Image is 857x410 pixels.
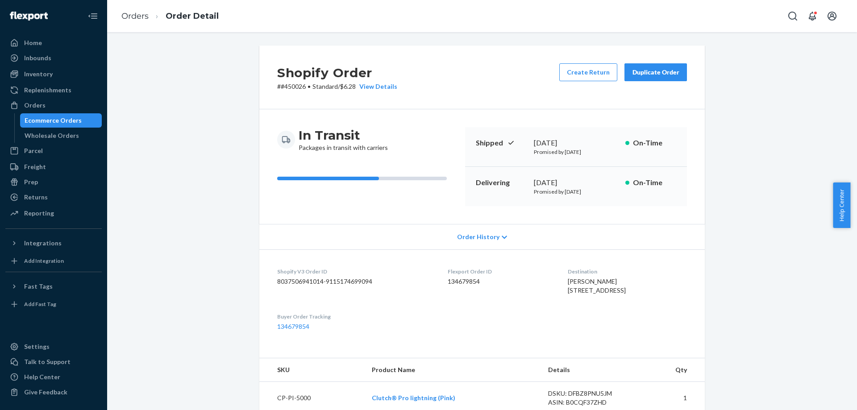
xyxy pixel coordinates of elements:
[277,323,309,330] a: 134679854
[24,86,71,95] div: Replenishments
[5,279,102,294] button: Fast Tags
[548,389,632,398] div: DSKU: DFBZ8PNU5JM
[24,70,53,79] div: Inventory
[299,127,388,152] div: Packages in transit with carriers
[457,232,499,241] span: Order History
[5,254,102,268] a: Add Integration
[166,11,219,21] a: Order Detail
[5,370,102,384] a: Help Center
[25,116,82,125] div: Ecommerce Orders
[5,98,102,112] a: Orders
[24,257,64,265] div: Add Integration
[24,209,54,218] div: Reporting
[803,7,821,25] button: Open notifications
[5,340,102,354] a: Settings
[24,373,60,381] div: Help Center
[24,342,50,351] div: Settings
[114,3,226,29] ol: breadcrumbs
[784,7,802,25] button: Open Search Box
[24,357,71,366] div: Talk to Support
[5,67,102,81] a: Inventory
[633,138,676,148] p: On-Time
[568,268,687,275] dt: Destination
[534,138,618,148] div: [DATE]
[568,277,626,294] span: [PERSON_NAME] [STREET_ADDRESS]
[476,138,527,148] p: Shipped
[5,36,102,50] a: Home
[24,54,51,62] div: Inbounds
[20,128,102,143] a: Wholesale Orders
[5,206,102,220] a: Reporting
[476,178,527,188] p: Delivering
[312,83,338,90] span: Standard
[5,144,102,158] a: Parcel
[534,148,618,156] p: Promised by [DATE]
[365,358,541,382] th: Product Name
[277,63,397,82] h2: Shopify Order
[308,83,311,90] span: •
[5,160,102,174] a: Freight
[299,127,388,143] h3: In Transit
[259,358,365,382] th: SKU
[448,277,553,286] dd: 134679854
[84,7,102,25] button: Close Navigation
[24,178,38,186] div: Prep
[24,162,46,171] div: Freight
[24,388,67,397] div: Give Feedback
[800,383,848,406] iframe: Opens a widget where you can chat to one of our agents
[534,188,618,195] p: Promised by [DATE]
[624,63,687,81] button: Duplicate Order
[534,178,618,188] div: [DATE]
[10,12,48,21] img: Flexport logo
[277,313,433,320] dt: Buyer Order Tracking
[372,394,455,402] a: Clutch® Pro lightning (Pink)
[541,358,639,382] th: Details
[20,113,102,128] a: Ecommerce Orders
[277,82,397,91] p: # #450026 / $6.28
[24,282,53,291] div: Fast Tags
[277,268,433,275] dt: Shopify V3 Order ID
[5,297,102,311] a: Add Fast Tag
[5,175,102,189] a: Prep
[632,68,679,77] div: Duplicate Order
[5,236,102,250] button: Integrations
[356,82,397,91] button: View Details
[559,63,617,81] button: Create Return
[5,355,102,369] button: Talk to Support
[639,358,705,382] th: Qty
[5,385,102,399] button: Give Feedback
[448,268,553,275] dt: Flexport Order ID
[277,277,433,286] dd: 8037506941014-9115174699094
[24,38,42,47] div: Home
[548,398,632,407] div: ASIN: B0CQF37ZHD
[25,131,79,140] div: Wholesale Orders
[24,146,43,155] div: Parcel
[24,193,48,202] div: Returns
[823,7,841,25] button: Open account menu
[5,190,102,204] a: Returns
[5,51,102,65] a: Inbounds
[24,239,62,248] div: Integrations
[633,178,676,188] p: On-Time
[24,300,56,308] div: Add Fast Tag
[24,101,46,110] div: Orders
[833,182,850,228] button: Help Center
[5,83,102,97] a: Replenishments
[121,11,149,21] a: Orders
